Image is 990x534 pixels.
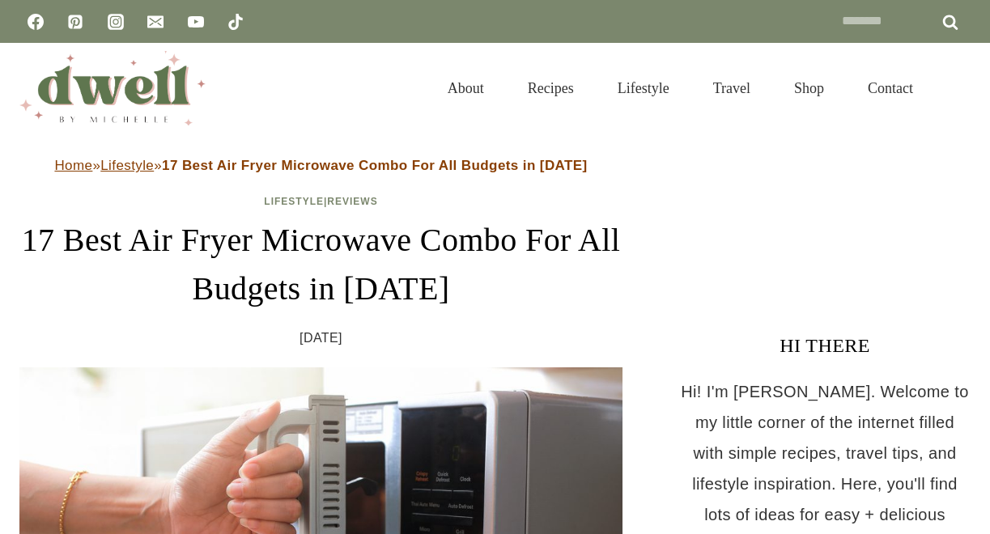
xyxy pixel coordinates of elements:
a: Facebook [19,6,52,38]
a: Instagram [100,6,132,38]
a: Shop [772,60,846,117]
a: Contact [846,60,935,117]
a: TikTok [219,6,252,38]
time: [DATE] [300,326,342,350]
h3: HI THERE [679,331,971,360]
a: Lifestyle [100,158,154,173]
a: About [426,60,506,117]
a: YouTube [180,6,212,38]
h1: 17 Best Air Fryer Microwave Combo For All Budgets in [DATE] [19,216,622,313]
a: Recipes [506,60,596,117]
strong: 17 Best Air Fryer Microwave Combo For All Budgets in [DATE] [162,158,588,173]
span: » » [54,158,587,173]
a: Travel [691,60,772,117]
img: DWELL by michelle [19,51,206,125]
a: Email [139,6,172,38]
button: View Search Form [943,74,971,102]
span: | [264,196,377,207]
a: Reviews [327,196,377,207]
a: Lifestyle [264,196,324,207]
a: Lifestyle [596,60,691,117]
a: Pinterest [59,6,91,38]
a: Home [54,158,92,173]
nav: Primary Navigation [426,60,935,117]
